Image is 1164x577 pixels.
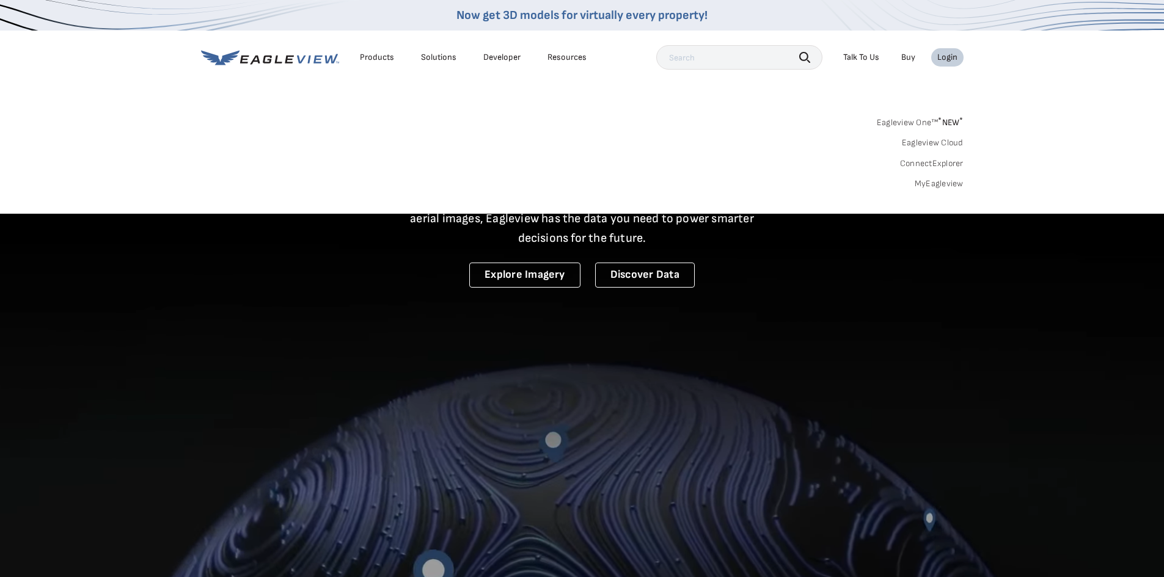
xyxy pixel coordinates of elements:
[421,52,456,63] div: Solutions
[360,52,394,63] div: Products
[937,52,957,63] div: Login
[877,114,964,128] a: Eagleview One™*NEW*
[901,52,915,63] a: Buy
[915,178,964,189] a: MyEagleview
[843,52,879,63] div: Talk To Us
[469,263,580,288] a: Explore Imagery
[938,117,963,128] span: NEW
[656,45,822,70] input: Search
[483,52,521,63] a: Developer
[595,263,695,288] a: Discover Data
[456,8,708,23] a: Now get 3D models for virtually every property!
[902,137,964,148] a: Eagleview Cloud
[395,189,769,248] p: A new era starts here. Built on more than 3.5 billion high-resolution aerial images, Eagleview ha...
[547,52,587,63] div: Resources
[900,158,964,169] a: ConnectExplorer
